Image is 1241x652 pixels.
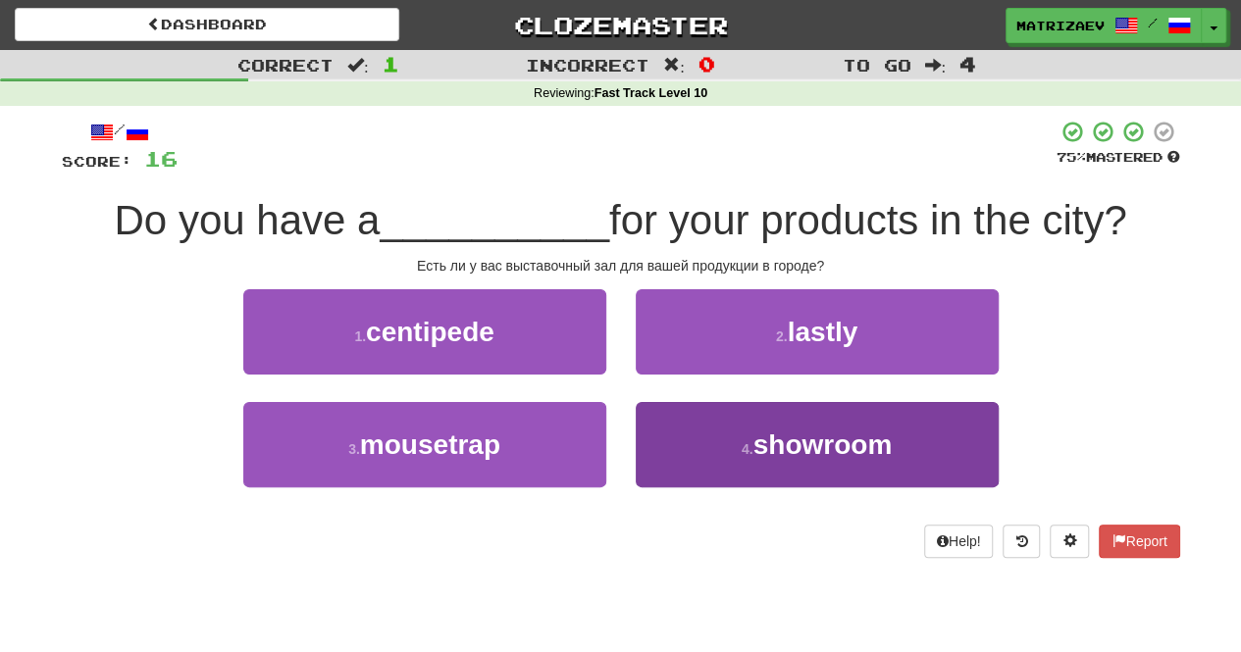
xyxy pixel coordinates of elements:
[698,52,715,75] span: 0
[959,52,976,75] span: 4
[636,289,999,375] button: 2.lastly
[237,55,334,75] span: Correct
[15,8,399,41] a: Dashboard
[742,441,753,457] small: 4 .
[243,402,606,487] button: 3.mousetrap
[62,120,178,144] div: /
[1016,17,1105,34] span: matrizaev
[924,525,994,558] button: Help!
[1057,149,1180,167] div: Mastered
[1148,16,1158,29] span: /
[114,197,380,243] span: Do you have a
[62,153,132,170] span: Score:
[383,52,399,75] span: 1
[144,146,178,171] span: 16
[380,197,609,243] span: __________
[526,55,649,75] span: Incorrect
[347,57,369,74] span: :
[788,317,858,347] span: lastly
[636,402,999,487] button: 4.showroom
[1006,8,1202,43] a: matrizaev /
[62,256,1180,276] div: Есть ли у вас выставочный зал для вашей продукции в городе?
[609,197,1127,243] span: for your products in the city?
[1057,149,1086,165] span: 75 %
[243,289,606,375] button: 1.centipede
[360,429,500,460] span: mousetrap
[366,317,494,347] span: centipede
[348,441,360,457] small: 3 .
[354,328,366,344] small: 1 .
[595,86,708,100] strong: Fast Track Level 10
[753,429,893,460] span: showroom
[924,57,946,74] span: :
[1099,525,1179,558] button: Report
[663,57,685,74] span: :
[776,328,788,344] small: 2 .
[842,55,910,75] span: To go
[429,8,813,42] a: Clozemaster
[1003,525,1040,558] button: Round history (alt+y)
